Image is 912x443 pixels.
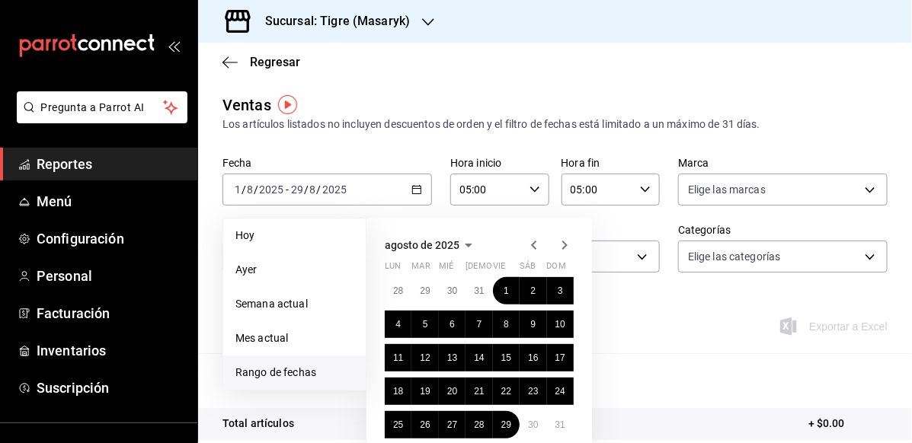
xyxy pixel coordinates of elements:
[235,228,354,244] span: Hoy
[385,236,478,254] button: agosto de 2025
[678,225,888,236] label: Categorías
[450,319,455,330] abbr: 6 de agosto de 2025
[235,296,354,312] span: Semana actual
[439,378,466,405] button: 20 de agosto de 2025
[385,378,411,405] button: 18 de agosto de 2025
[555,352,565,363] abbr: 17 de agosto de 2025
[439,277,466,304] button: 30 de julio de 2025
[547,277,574,304] button: 3 de agosto de 2025
[411,411,438,438] button: 26 de agosto de 2025
[466,277,492,304] button: 31 de julio de 2025
[520,378,546,405] button: 23 de agosto de 2025
[474,386,484,397] abbr: 21 de agosto de 2025
[501,386,511,397] abbr: 22 de agosto de 2025
[520,344,546,371] button: 16 de agosto de 2025
[222,94,271,116] div: Ventas
[562,158,661,169] label: Hora fin
[253,12,410,30] h3: Sucursal: Tigre (Masaryk)
[530,285,536,296] abbr: 2 de agosto de 2025
[555,319,565,330] abbr: 10 de agosto de 2025
[547,261,566,277] abbr: domingo
[222,158,432,169] label: Fecha
[450,158,549,169] label: Hora inicio
[235,262,354,278] span: Ayer
[808,416,888,432] p: + $0.00
[528,386,538,397] abbr: 23 de agosto de 2025
[420,419,430,430] abbr: 26 de agosto de 2025
[385,261,401,277] abbr: lunes
[493,411,520,438] button: 29 de agosto de 2025
[246,183,254,196] input: --
[290,183,304,196] input: --
[493,378,520,405] button: 22 de agosto de 2025
[420,352,430,363] abbr: 12 de agosto de 2025
[466,378,492,405] button: 21 de agosto de 2025
[520,311,546,338] button: 9 de agosto de 2025
[678,158,888,169] label: Marca
[385,311,411,338] button: 4 de agosto de 2025
[385,239,459,251] span: agosto de 2025
[395,319,401,330] abbr: 4 de agosto de 2025
[17,91,187,123] button: Pregunta a Parrot AI
[447,352,457,363] abbr: 13 de agosto de 2025
[555,386,565,397] abbr: 24 de agosto de 2025
[258,183,284,196] input: ----
[555,419,565,430] abbr: 31 de agosto de 2025
[474,285,484,296] abbr: 31 de julio de 2025
[477,319,482,330] abbr: 7 de agosto de 2025
[501,419,511,430] abbr: 29 de agosto de 2025
[466,411,492,438] button: 28 de agosto de 2025
[278,95,297,114] img: Tooltip marker
[411,261,430,277] abbr: martes
[222,116,888,132] div: Los artículos listados no incluyen descuentos de orden y el filtro de fechas está limitado a un m...
[317,183,322,196] span: /
[393,285,403,296] abbr: 28 de julio de 2025
[37,154,185,174] span: Reportes
[547,411,574,438] button: 31 de agosto de 2025
[393,419,403,430] abbr: 25 de agosto de 2025
[474,352,484,363] abbr: 14 de agosto de 2025
[385,344,411,371] button: 11 de agosto de 2025
[520,411,546,438] button: 30 de agosto de 2025
[235,330,354,346] span: Mes actual
[304,183,309,196] span: /
[11,110,187,126] a: Pregunta a Parrot AI
[501,352,511,363] abbr: 15 de agosto de 2025
[420,386,430,397] abbr: 19 de agosto de 2025
[493,277,520,304] button: 1 de agosto de 2025
[168,40,180,52] button: open_drawer_menu
[688,249,781,264] span: Elige las categorías
[234,183,242,196] input: --
[322,183,347,196] input: ----
[37,228,185,249] span: Configuración
[254,183,258,196] span: /
[688,182,766,197] span: Elige las marcas
[222,55,300,69] button: Regresar
[393,352,403,363] abbr: 11 de agosto de 2025
[493,311,520,338] button: 8 de agosto de 2025
[447,285,457,296] abbr: 30 de julio de 2025
[474,419,484,430] abbr: 28 de agosto de 2025
[37,303,185,323] span: Facturación
[37,340,185,361] span: Inventarios
[504,285,509,296] abbr: 1 de agosto de 2025
[411,277,438,304] button: 29 de julio de 2025
[558,285,563,296] abbr: 3 de agosto de 2025
[385,277,411,304] button: 28 de julio de 2025
[547,344,574,371] button: 17 de agosto de 2025
[439,261,453,277] abbr: miércoles
[420,285,430,296] abbr: 29 de julio de 2025
[423,319,428,330] abbr: 5 de agosto de 2025
[286,183,289,196] span: -
[37,266,185,286] span: Personal
[466,344,492,371] button: 14 de agosto de 2025
[439,411,466,438] button: 27 de agosto de 2025
[37,191,185,212] span: Menú
[235,365,354,381] span: Rango de fechas
[309,183,317,196] input: --
[222,416,294,432] p: Total artículos
[504,319,509,330] abbr: 8 de agosto de 2025
[547,311,574,338] button: 10 de agosto de 2025
[528,352,538,363] abbr: 16 de agosto de 2025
